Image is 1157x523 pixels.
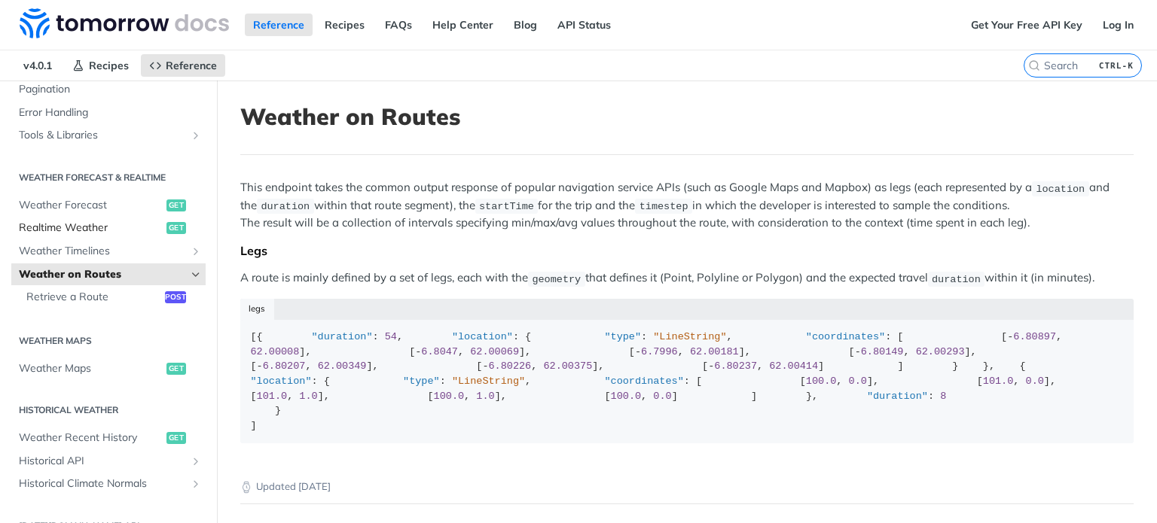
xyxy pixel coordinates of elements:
a: Weather on RoutesHide subpages for Weather on Routes [11,263,206,286]
a: Get Your Free API Key [963,14,1091,36]
span: geometry [532,273,581,284]
p: This endpoint takes the common output response of popular navigation service APIs (such as Google... [240,179,1134,231]
h2: Weather Maps [11,334,206,348]
span: get [166,222,186,234]
span: location [1036,183,1085,194]
span: Realtime Weather [19,220,163,236]
a: Weather Recent Historyget [11,427,206,449]
span: get [166,363,186,375]
span: "type" [403,376,440,387]
span: 62.00293 [916,346,965,357]
span: 1.0 [299,391,317,402]
span: "coordinates" [806,331,885,342]
a: Tools & LibrariesShow subpages for Tools & Libraries [11,124,206,147]
span: 8 [940,391,946,402]
h2: Historical Weather [11,403,206,417]
a: Help Center [424,14,502,36]
span: timestep [640,201,688,212]
a: Weather TimelinesShow subpages for Weather Timelines [11,240,206,263]
span: duration [261,201,310,212]
span: - [257,360,263,372]
img: Tomorrow.io Weather API Docs [20,8,229,38]
p: Updated [DATE] [240,479,1134,494]
span: Weather Forecast [19,198,163,213]
button: Show subpages for Historical Climate Normals [190,478,202,490]
span: v4.0.1 [15,54,60,77]
span: - [855,346,861,357]
span: 6.80897 [1013,331,1056,342]
span: Reference [166,59,217,72]
span: 62.00069 [470,346,519,357]
span: - [415,346,421,357]
span: 0.0 [849,376,867,387]
span: 6.80149 [861,346,904,357]
a: Reference [141,54,225,77]
button: Show subpages for Weather Timelines [190,245,202,257]
a: Log In [1094,14,1142,36]
span: "location" [251,376,312,387]
span: 101.0 [983,376,1014,387]
span: 62.00349 [318,360,367,372]
span: Tools & Libraries [19,128,186,143]
a: Realtime Weatherget [11,217,206,239]
span: 62.00375 [543,360,592,372]
span: - [482,360,488,372]
a: Reference [245,14,313,36]
a: Weather Mapsget [11,357,206,380]
span: startTime [479,201,534,212]
a: Historical Climate NormalsShow subpages for Historical Climate Normals [11,473,206,495]
span: Historical Climate Normals [19,476,186,491]
span: Historical API [19,454,186,469]
span: 62.00008 [251,346,300,357]
span: 62.00181 [690,346,739,357]
span: 62.00414 [769,360,818,372]
span: Weather Recent History [19,430,163,445]
span: 0.0 [653,391,671,402]
span: "LineString" [653,331,726,342]
span: duration [932,273,981,284]
span: - [708,360,714,372]
span: 6.7996 [641,346,678,357]
span: Retrieve a Route [26,290,161,305]
button: Show subpages for Historical API [190,455,202,467]
span: 6.80237 [714,360,757,372]
kbd: CTRL-K [1095,58,1137,73]
span: 0.0 [1026,376,1044,387]
a: Retrieve a Routepost [19,286,206,309]
span: 6.80226 [489,360,532,372]
p: A route is mainly defined by a set of legs, each with the that defines it (Point, Polyline or Pol... [240,269,1134,287]
span: 100.0 [434,391,465,402]
span: 101.0 [257,391,288,402]
span: "location" [452,331,513,342]
span: - [1007,331,1013,342]
span: "type" [604,331,641,342]
span: Weather Timelines [19,244,186,259]
button: Show subpages for Tools & Libraries [190,129,202,141]
a: Recipes [316,14,373,36]
span: "duration" [312,331,373,342]
span: "coordinates" [604,376,683,387]
div: [{ : , : { : , : [ [ , ], [ , ], [ , ], [ , ], [ , ], [ , ], [ , ] ] } }, { : { : , : [ [ , ], [ ... [251,330,1124,433]
a: Recipes [64,54,137,77]
h2: Weather Forecast & realtime [11,171,206,184]
span: 54 [385,331,397,342]
span: Error Handling [19,105,202,120]
span: "duration" [867,391,928,402]
svg: Search [1028,59,1040,71]
span: "LineString" [452,376,525,387]
button: Hide subpages for Weather on Routes [190,269,202,281]
span: Pagination [19,82,202,97]
a: Weather Forecastget [11,194,206,217]
span: Weather on Routes [19,267,186,282]
span: get [166,199,186,211]
span: Weather Maps [19,361,163,376]
a: Pagination [11,78,206,101]
span: - [635,346,641,357]
a: Error Handling [11,102,206,124]
h1: Weather on Routes [240,103,1134,130]
span: 100.0 [806,376,837,387]
a: Historical APIShow subpages for Historical API [11,450,206,473]
span: post [165,291,186,303]
a: API Status [549,14,619,36]
span: Recipes [89,59,129,72]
